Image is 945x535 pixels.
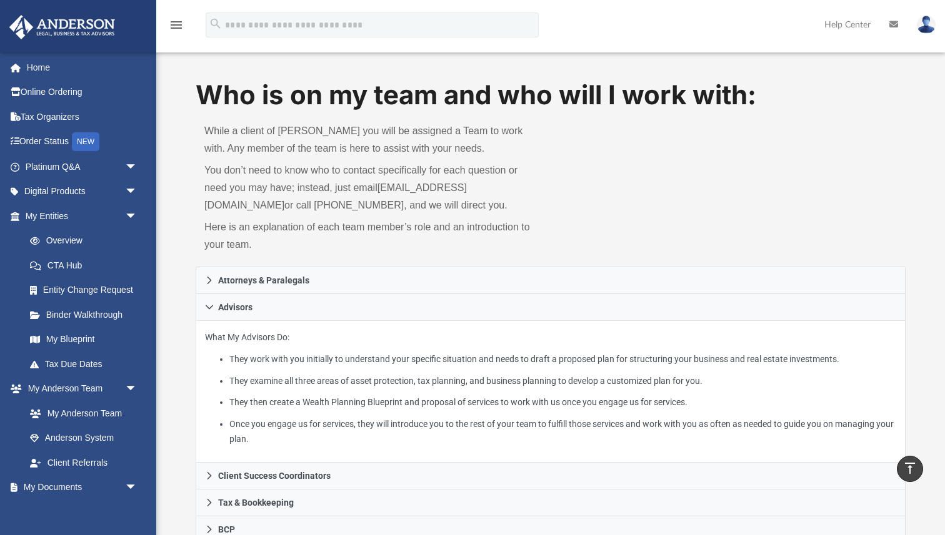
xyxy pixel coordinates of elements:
a: My Entitiesarrow_drop_down [9,204,156,228]
span: Tax & Bookkeeping [218,498,294,507]
p: Here is an explanation of each team member’s role and an introduction to your team. [204,218,542,253]
span: arrow_drop_down [125,376,150,402]
span: arrow_drop_down [125,475,150,501]
a: Order StatusNEW [9,129,156,155]
a: Client Success Coordinators [196,463,906,489]
li: They examine all three areas of asset protection, tax planning, and business planning to develop ... [229,373,896,389]
div: NEW [72,132,99,151]
a: My Anderson Team [17,401,144,426]
i: vertical_align_top [902,461,917,476]
span: Advisors [218,303,252,312]
a: Advisors [196,294,906,321]
span: arrow_drop_down [125,179,150,205]
p: While a client of [PERSON_NAME] you will be assigned a Team to work with. Any member of the team ... [204,122,542,157]
img: Anderson Advisors Platinum Portal [6,15,119,39]
li: They work with you initially to understand your specific situation and needs to draft a proposed ... [229,351,896,367]
li: They then create a Wealth Planning Blueprint and proposal of services to work with us once you en... [229,395,896,410]
span: Client Success Coordinators [218,471,331,480]
a: Overview [17,228,156,253]
a: Home [9,55,156,80]
a: My Anderson Teamarrow_drop_down [9,376,150,401]
a: Platinum Q&Aarrow_drop_down [9,154,156,179]
a: Tax Organizers [9,104,156,129]
span: Attorneys & Paralegals [218,276,309,285]
p: What My Advisors Do: [205,330,896,447]
img: User Pic [917,16,936,34]
a: [EMAIL_ADDRESS][DOMAIN_NAME] [204,182,467,210]
i: menu [169,17,184,32]
span: arrow_drop_down [125,154,150,180]
a: Online Ordering [9,80,156,105]
li: Once you engage us for services, they will introduce you to the rest of your team to fulfill thos... [229,416,896,447]
a: Tax Due Dates [17,351,156,376]
a: Binder Walkthrough [17,302,156,327]
span: BCP [218,525,235,534]
a: My Documentsarrow_drop_down [9,475,150,500]
a: My Blueprint [17,327,150,352]
a: Digital Productsarrow_drop_down [9,179,156,204]
i: search [209,17,222,31]
a: menu [169,24,184,32]
a: Anderson System [17,426,150,451]
h1: Who is on my team and who will I work with: [196,77,906,114]
p: You don’t need to know who to contact specifically for each question or need you may have; instea... [204,162,542,214]
a: Entity Change Request [17,278,156,303]
a: vertical_align_top [897,456,923,482]
a: Tax & Bookkeeping [196,489,906,516]
a: Client Referrals [17,450,150,475]
span: arrow_drop_down [125,204,150,229]
a: CTA Hub [17,253,156,278]
div: Advisors [196,321,906,463]
a: Attorneys & Paralegals [196,267,906,294]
